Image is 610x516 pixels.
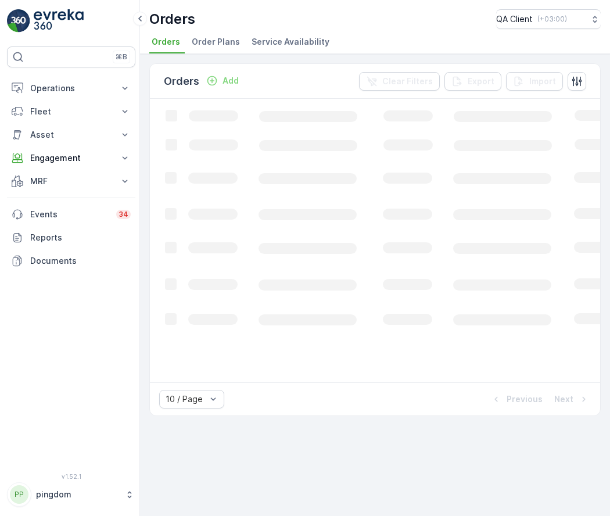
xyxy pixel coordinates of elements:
[223,75,239,87] p: Add
[30,232,131,243] p: Reports
[359,72,440,91] button: Clear Filters
[30,106,112,117] p: Fleet
[116,52,127,62] p: ⌘B
[7,482,135,507] button: PPpingdom
[489,392,544,406] button: Previous
[36,489,119,500] p: pingdom
[10,485,28,504] div: PP
[252,36,329,48] span: Service Availability
[7,170,135,193] button: MRF
[30,129,112,141] p: Asset
[496,13,533,25] p: QA Client
[553,392,591,406] button: Next
[554,393,573,405] p: Next
[529,76,556,87] p: Import
[7,9,30,33] img: logo
[444,72,501,91] button: Export
[202,74,243,88] button: Add
[506,72,563,91] button: Import
[7,77,135,100] button: Operations
[30,83,112,94] p: Operations
[7,249,135,273] a: Documents
[7,203,135,226] a: Events34
[192,36,240,48] span: Order Plans
[30,209,109,220] p: Events
[7,226,135,249] a: Reports
[382,76,433,87] p: Clear Filters
[468,76,494,87] p: Export
[30,175,112,187] p: MRF
[30,255,131,267] p: Documents
[152,36,180,48] span: Orders
[7,123,135,146] button: Asset
[496,9,601,29] button: QA Client(+03:00)
[164,73,199,89] p: Orders
[34,9,84,33] img: logo_light-DOdMpM7g.png
[537,15,567,24] p: ( +03:00 )
[7,146,135,170] button: Engagement
[30,152,112,164] p: Engagement
[7,100,135,123] button: Fleet
[149,10,195,28] p: Orders
[7,473,135,480] span: v 1.52.1
[119,210,128,219] p: 34
[507,393,543,405] p: Previous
